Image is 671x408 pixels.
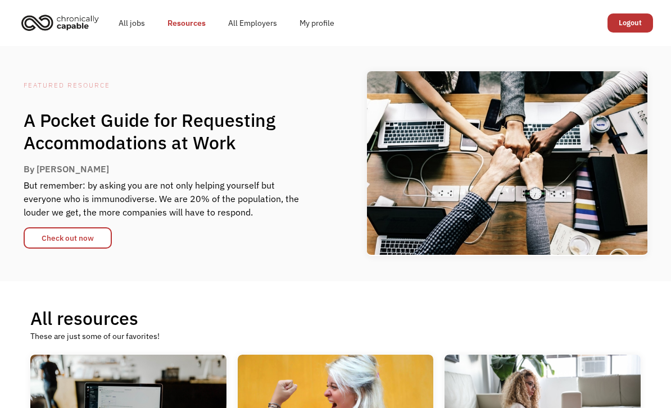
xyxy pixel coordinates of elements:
[37,162,109,176] div: [PERSON_NAME]
[24,162,34,178] div: By
[156,5,217,41] a: Resources
[107,5,156,41] a: All jobs
[24,79,305,92] div: Featured RESOURCE
[30,329,641,343] div: These are just some of our favorites!
[18,10,102,35] img: Chronically Capable logo
[607,13,653,33] a: Logout
[24,227,112,249] a: Check out now
[30,307,641,329] h1: All resources
[24,109,305,154] h1: A Pocket Guide for Requesting Accommodations at Work
[288,5,346,41] a: My profile
[217,5,288,41] a: All Employers
[24,178,305,219] div: But remember: by asking you are not only helping yourself but everyone who is immunodiverse. We a...
[18,10,107,35] a: home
